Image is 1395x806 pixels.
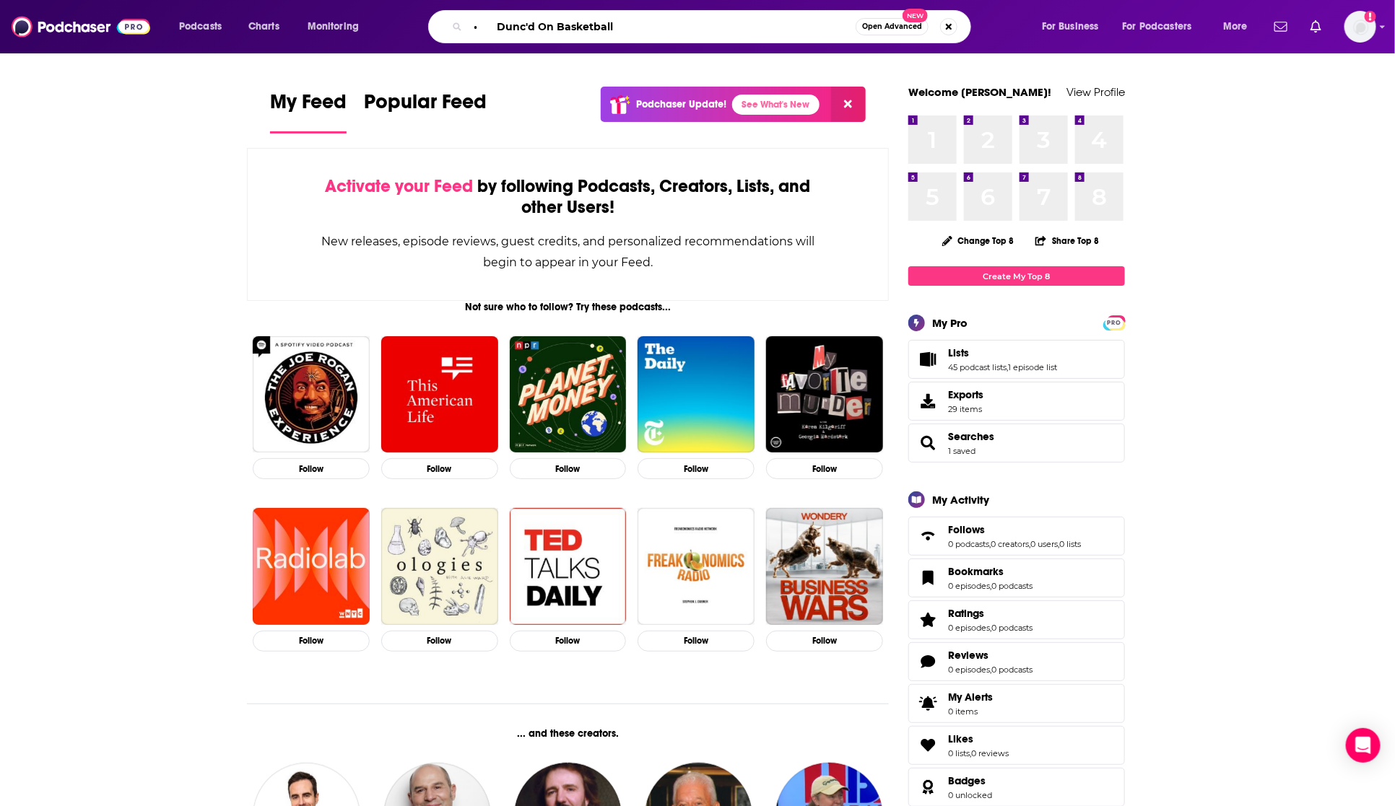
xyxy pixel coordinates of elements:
[948,607,984,620] span: Ratings
[510,336,627,453] img: Planet Money
[948,404,983,414] span: 29 items
[381,508,498,625] a: Ologies with Alie Ward
[248,17,279,37] span: Charts
[913,693,942,714] span: My Alerts
[638,631,755,652] button: Follow
[12,13,150,40] img: Podchaser - Follow, Share and Rate Podcasts
[991,539,1029,549] a: 0 creators
[381,336,498,453] img: This American Life
[948,430,994,443] a: Searches
[1008,362,1057,372] a: 1 episode list
[948,346,1057,359] a: Lists
[913,526,942,546] a: Follows
[948,446,975,456] a: 1 saved
[1346,728,1381,763] div: Open Intercom Messenger
[1105,317,1123,328] span: PRO
[862,23,922,30] span: Open Advanced
[253,458,370,479] button: Follow
[948,665,990,675] a: 0 episodes
[270,89,347,133] a: My Feed
[1113,15,1213,38] button: open menu
[320,231,816,273] div: New releases, episode reviews, guest credits, and personalized recommendations will begin to appe...
[948,732,973,745] span: Likes
[934,232,1023,250] button: Change Top 8
[1344,11,1376,43] span: Logged in as ereardon
[908,424,1125,463] span: Searches
[908,517,1125,556] span: Follows
[989,539,991,549] span: ,
[1059,539,1081,549] a: 0 lists
[990,665,991,675] span: ,
[948,691,993,704] span: My Alerts
[908,340,1125,379] span: Lists
[253,336,370,453] img: The Joe Rogan Experience
[913,349,942,369] a: Lists
[1365,11,1376,22] svg: Add a profile image
[1029,539,1030,549] span: ,
[948,388,983,401] span: Exports
[1032,15,1117,38] button: open menu
[913,568,942,588] a: Bookmarks
[381,458,498,479] button: Follow
[179,17,222,37] span: Podcasts
[948,623,990,633] a: 0 episodes
[1007,362,1008,372] span: ,
[510,508,627,625] a: TED Talks Daily
[908,726,1125,765] span: Likes
[636,98,726,110] p: Podchaser Update!
[908,266,1125,286] a: Create My Top 8
[766,458,883,479] button: Follow
[1105,317,1123,328] a: PRO
[913,433,942,453] a: Searches
[732,95,820,115] a: See What's New
[1213,15,1266,38] button: open menu
[990,623,991,633] span: ,
[856,18,929,35] button: Open AdvancedNew
[908,684,1125,723] a: My Alerts
[948,539,989,549] a: 0 podcasts
[948,790,992,800] a: 0 unlocked
[990,581,991,591] span: ,
[247,301,889,313] div: Not sure who to follow? Try these podcasts...
[948,706,993,717] span: 0 items
[908,382,1125,421] a: Exports
[948,774,986,787] span: Badges
[766,508,883,625] img: Business Wars
[239,15,288,38] a: Charts
[991,581,1033,591] a: 0 podcasts
[247,727,889,740] div: ... and these creators.
[468,15,856,38] input: Search podcasts, credits, & more...
[766,631,883,652] button: Follow
[971,748,1009,758] a: 0 reviews
[908,642,1125,681] span: Reviews
[381,631,498,652] button: Follow
[948,565,1004,578] span: Bookmarks
[908,600,1125,639] span: Ratings
[325,175,473,197] span: Activate your Feed
[1344,11,1376,43] img: User Profile
[638,458,755,479] button: Follow
[991,665,1033,675] a: 0 podcasts
[1123,17,1192,37] span: For Podcasters
[442,10,985,43] div: Search podcasts, credits, & more...
[253,631,370,652] button: Follow
[1344,11,1376,43] button: Show profile menu
[308,17,359,37] span: Monitoring
[1305,14,1327,39] a: Show notifications dropdown
[1042,17,1099,37] span: For Business
[638,336,755,453] img: The Daily
[948,774,992,787] a: Badges
[1066,85,1125,99] a: View Profile
[1058,539,1059,549] span: ,
[270,89,347,123] span: My Feed
[948,565,1033,578] a: Bookmarks
[903,9,929,22] span: New
[932,316,968,330] div: My Pro
[253,508,370,625] img: Radiolab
